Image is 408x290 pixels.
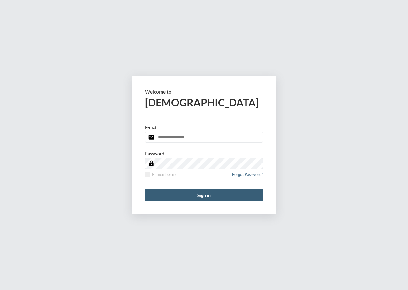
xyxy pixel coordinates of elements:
[145,172,178,177] label: Remember me
[145,151,164,156] p: Password
[232,172,263,181] a: Forgot Password?
[145,89,263,95] p: Welcome to
[145,96,263,109] h2: [DEMOGRAPHIC_DATA]
[145,125,158,130] p: E-mail
[145,189,263,201] button: Sign in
